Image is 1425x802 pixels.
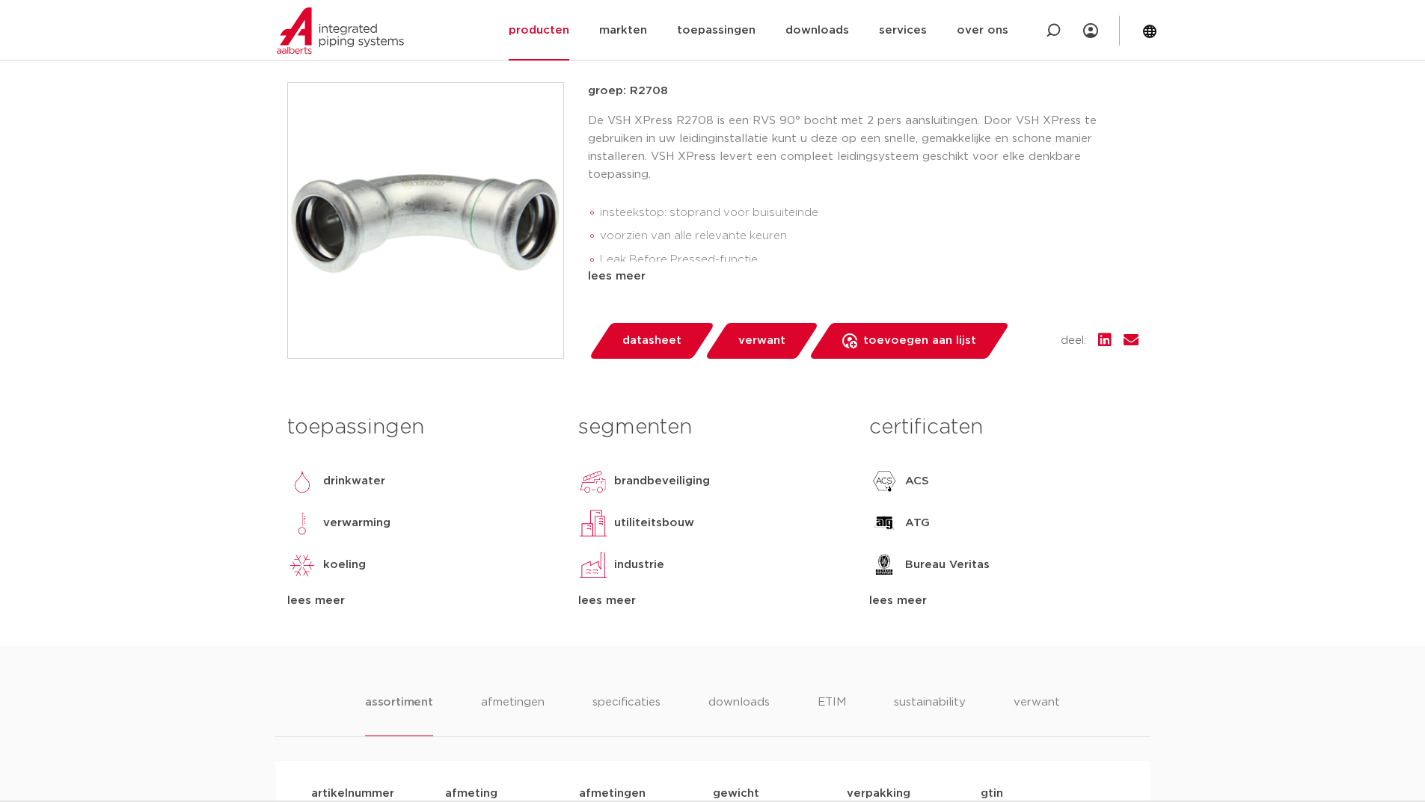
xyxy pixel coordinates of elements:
[287,413,556,442] h3: toepassingen
[287,466,317,496] img: drinkwater
[905,472,929,490] p: ACS
[869,508,899,538] img: ATG
[588,82,1139,100] p: groep: R2708
[614,514,694,532] p: utiliteitsbouw
[905,556,990,574] p: Bureau Veritas
[588,323,715,359] a: datasheet
[578,550,608,580] img: industrie
[481,694,545,736] li: afmetingen
[863,329,976,353] span: toevoegen aan lijst
[622,329,681,353] span: datasheet
[588,268,1139,286] div: lees meer
[869,413,1138,442] h3: certificaten
[614,472,710,490] p: brandbeveiliging
[578,592,847,610] div: lees meer
[578,466,608,496] img: brandbeveiliging
[600,224,1139,248] li: voorzien van alle relevante keuren
[288,83,563,358] img: Product Image for VSH XPress RVS bocht 90° (2 x press)
[1014,694,1060,736] li: verwant
[588,112,1139,184] p: De VSH XPress R2708 is een RVS 90° bocht met 2 pers aansluitingen. Door VSH XPress te gebruiken i...
[869,466,899,496] img: ACS
[869,592,1138,610] div: lees meer
[614,556,664,574] p: industrie
[323,472,385,490] p: drinkwater
[323,556,366,574] p: koeling
[592,694,661,736] li: specificaties
[708,694,770,736] li: downloads
[287,508,317,538] img: verwarming
[365,694,433,736] li: assortiment
[894,694,966,736] li: sustainability
[869,550,899,580] img: Bureau Veritas
[738,329,785,353] span: verwant
[905,514,930,532] p: ATG
[578,508,608,538] img: utiliteitsbouw
[578,413,847,442] h3: segmenten
[287,592,556,610] div: lees meer
[287,550,317,580] img: koeling
[818,694,846,736] li: ETIM
[600,201,1139,225] li: insteekstop: stoprand voor buisuiteinde
[600,248,1139,272] li: Leak Before Pressed-functie
[1061,332,1086,350] span: deel:
[323,514,390,532] p: verwarming
[704,323,819,359] a: verwant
